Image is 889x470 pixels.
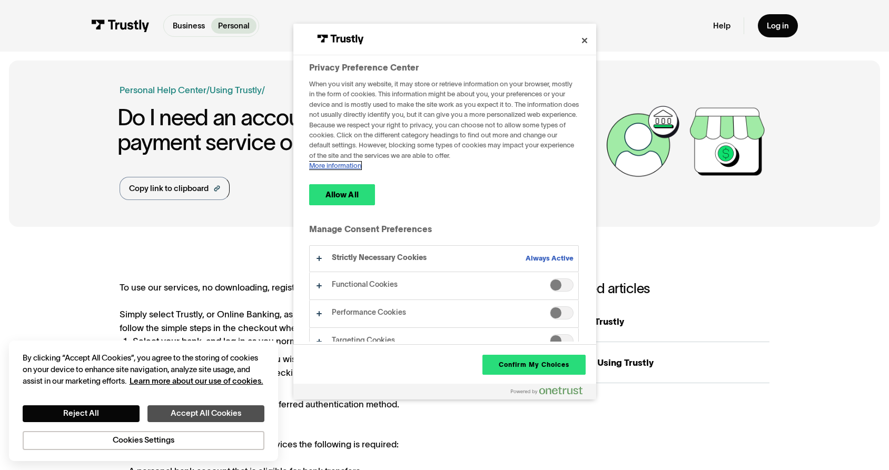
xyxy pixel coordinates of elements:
[147,405,265,422] button: Accept All Cookies
[560,356,769,369] div: Fees for Using Trustly
[23,352,265,387] div: By clicking “Accept All Cookies”, you agree to the storing of cookies on your device to enhance s...
[210,85,262,95] a: Using Trustly
[560,281,769,297] h3: Related articles
[117,105,601,155] h1: Do I need an account with Trustly to use the payment service or fund accounts?
[309,162,361,169] a: More information about your privacy, opens in a new tab
[550,278,574,292] span: Functional Cookies
[312,29,369,50] img: Trustly Logo
[293,24,596,399] div: Preference center
[23,431,265,450] button: Cookies Settings
[309,79,579,171] div: When you visit any website, it may store or retrieve information on your browser, mostly in the f...
[511,386,591,399] a: Powered by OneTrust Opens in a new Tab
[91,19,150,32] img: Trustly Logo
[120,83,206,97] a: Personal Help Center
[262,83,265,97] div: /
[511,386,582,395] img: Powered by OneTrust Opens in a new Tab
[309,184,375,205] button: Allow All
[293,24,596,399] div: Privacy Preference Center
[550,306,574,319] span: Performance Cookies
[23,405,140,422] button: Reject All
[23,352,265,450] div: Privacy
[130,376,263,385] a: More information about your privacy, opens in a new tab
[309,61,579,74] h2: Privacy Preference Center
[309,224,579,240] h3: Manage Consent Preferences
[482,355,585,375] button: Confirm My Choices
[758,14,798,38] a: Log in
[560,301,769,342] a: What is Trustly
[573,29,596,52] button: Close
[133,397,538,411] li: Confirm your payment with your preferred authentication method.
[166,18,212,34] a: Business
[129,183,209,194] div: Copy link to clipboard
[9,341,278,461] div: Cookie banner
[120,177,230,200] a: Copy link to clipboard
[713,21,730,31] a: Help
[309,29,372,50] div: Trustly Logo
[211,18,256,34] a: Personal
[767,21,789,31] div: Log in
[206,83,210,97] div: /
[218,20,250,32] p: Personal
[133,334,538,348] li: Select your bank, and log in as you normally do.
[550,334,574,347] span: Targeting Cookies
[560,342,769,383] a: Fees for Using Trustly
[560,315,769,328] div: What is Trustly
[173,20,205,32] p: Business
